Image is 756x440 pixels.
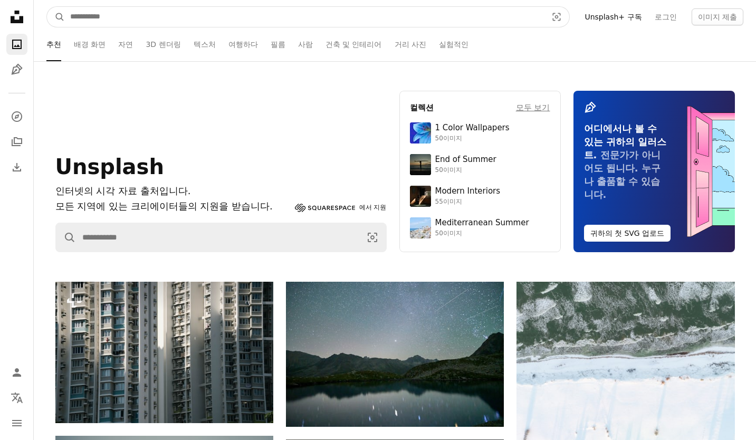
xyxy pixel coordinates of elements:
a: 필름 [271,27,285,61]
div: Modern Interiors [435,186,501,197]
a: 잔잔한 산호수 위의 밤하늘 [286,349,504,359]
button: 언어 [6,387,27,408]
div: Mediterranean Summer [435,218,529,228]
a: 여행하다 [228,27,258,61]
a: 로그인 [648,8,683,25]
div: End of Summer [435,155,496,165]
img: premium_photo-1688045582333-c8b6961773e0 [410,122,431,144]
div: 1 Color Wallpapers [435,123,510,133]
a: 탐색 [6,106,27,127]
a: 자연 [118,27,133,61]
a: 모두 보기 [516,101,550,114]
a: 에서 지원 [295,202,387,214]
span: 어디에서나 볼 수 있는 귀하의 일러스트. [584,123,667,160]
a: Mediterranean Summer50이미지 [410,217,550,238]
a: 1 Color Wallpapers50이미지 [410,122,550,144]
a: 홈 — Unsplash [6,6,27,30]
div: 50이미지 [435,166,496,175]
a: 3D 렌더링 [146,27,180,61]
button: Unsplash 검색 [56,223,76,252]
a: 사진 [6,34,27,55]
div: 55이미지 [435,198,501,206]
a: 얼어붙은 물이 있는 눈 덮인 풍경 [516,358,734,368]
a: 컬렉션 [6,131,27,152]
a: 텍스처 [194,27,216,61]
a: 거리 사진 [395,27,426,61]
button: 시각적 검색 [359,223,386,252]
a: 배경 화면 [74,27,106,61]
a: 다운로드 내역 [6,157,27,178]
button: 시각적 검색 [544,7,569,27]
img: premium_photo-1688410049290-d7394cc7d5df [410,217,431,238]
span: Unsplash [55,155,164,179]
span: 전문가가 아니어도 됩니다. 누구나 출품할 수 있습니다. [584,149,661,200]
img: 잔잔한 산호수 위의 밤하늘 [286,282,504,427]
form: 사이트 전체에서 이미지 찾기 [55,223,387,252]
a: 로그인 / 가입 [6,362,27,383]
img: 많은 창문과 발코니가 있는 고층 아파트 건물. [55,282,273,423]
a: Modern Interiors55이미지 [410,186,550,207]
div: 50이미지 [435,229,529,238]
p: 모든 지역에 있는 크리에이터들의 지원을 받습니다. [55,199,291,214]
h1: 인터넷의 시각 자료 출처입니다. [55,184,291,199]
a: 일러스트 [6,59,27,80]
h4: 컬렉션 [410,101,434,114]
div: 50이미지 [435,135,510,143]
a: 사람 [298,27,313,61]
a: Unsplash+ 구독 [578,8,648,25]
a: 건축 및 인테리어 [326,27,382,61]
img: premium_photo-1747189286942-bc91257a2e39 [410,186,431,207]
a: 실험적인 [439,27,468,61]
button: 이미지 제출 [692,8,743,25]
button: 메뉴 [6,413,27,434]
button: Unsplash 검색 [47,7,65,27]
form: 사이트 전체에서 이미지 찾기 [46,6,570,27]
button: 귀하의 첫 SVG 업로드 [584,225,671,242]
a: End of Summer50이미지 [410,154,550,175]
a: 많은 창문과 발코니가 있는 고층 아파트 건물. [55,347,273,357]
img: premium_photo-1754398386796-ea3dec2a6302 [410,154,431,175]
